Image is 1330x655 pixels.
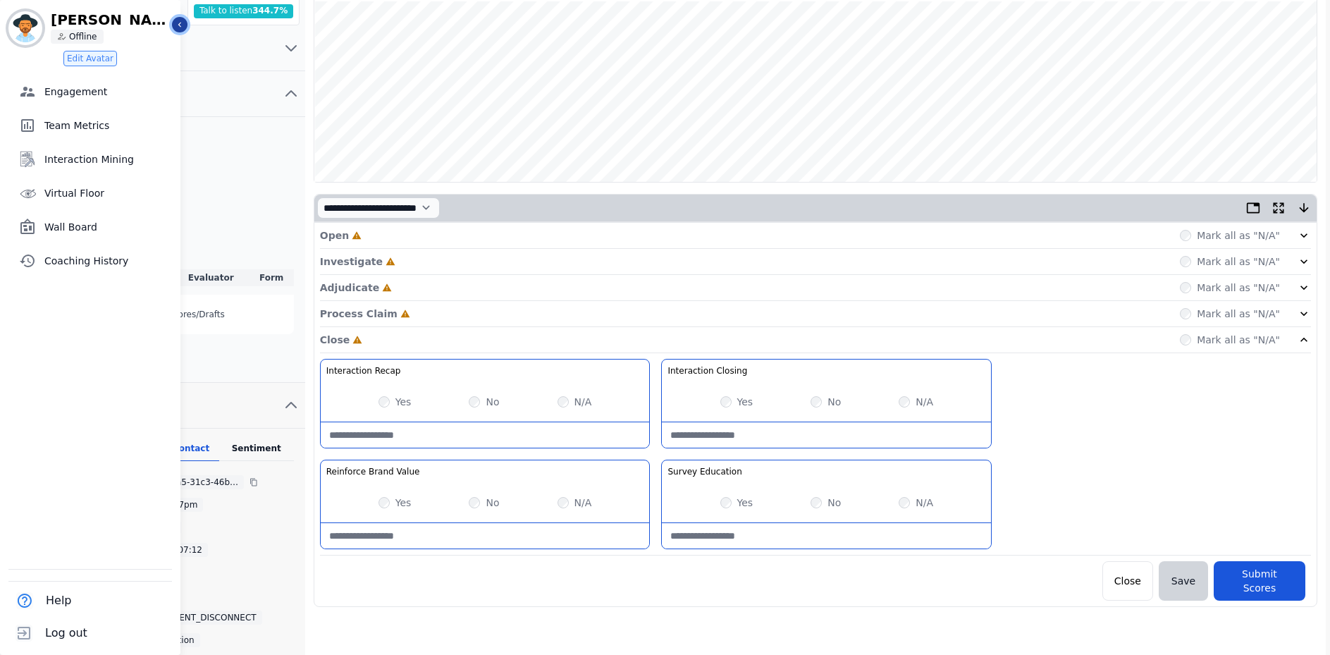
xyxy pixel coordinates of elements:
[737,496,753,510] label: Yes
[1159,561,1208,601] button: Save
[249,269,293,286] th: Form
[2,179,180,207] a: Virtual Floor
[44,220,175,234] span: Wall Board
[59,25,305,71] button: Sentiment chevron down
[320,307,398,321] p: Process Claim
[1197,307,1280,321] label: Mark all as "N/A"
[8,11,42,45] img: Bordered avatar
[219,443,294,461] div: Sentiment
[63,51,117,66] button: Edit Avatar
[1197,281,1280,295] label: Mark all as "N/A"
[667,365,747,377] h3: Interaction Closing
[71,131,294,145] div: Back to scores
[252,6,288,16] span: 344.7 %
[44,186,175,200] span: Virtual Floor
[70,247,294,261] h3: Score Cards
[159,543,208,557] div: 00:07:12
[194,4,294,18] div: Talk to listen
[2,111,180,140] a: Team Metrics
[916,496,933,510] label: N/A
[51,13,171,27] p: [PERSON_NAME][EMAIL_ADDRESS][PERSON_NAME][DOMAIN_NAME]
[59,71,305,117] button: QA Scores chevron up
[827,395,841,409] label: No
[44,118,175,133] span: Team Metrics
[70,295,294,334] div: No QA Scores/Drafts
[283,85,300,102] svg: chevron up
[2,247,180,275] a: Coaching History
[320,255,383,269] p: Investigate
[173,269,250,286] th: Evaluator
[59,383,305,429] button: Metadata chevron up
[283,397,300,414] svg: chevron up
[8,584,74,617] button: Help
[283,39,300,56] svg: chevron down
[69,31,97,42] p: Offline
[46,592,71,609] span: Help
[486,496,499,510] label: No
[395,395,412,409] label: Yes
[45,625,87,642] span: Log out
[1197,228,1280,243] label: Mark all as "N/A"
[574,395,592,409] label: N/A
[667,466,741,477] h3: Survey Education
[8,617,90,649] button: Log out
[486,395,499,409] label: No
[1197,333,1280,347] label: Mark all as "N/A"
[2,213,180,241] a: Wall Board
[58,32,66,41] img: person
[737,395,753,409] label: Yes
[1214,561,1305,601] button: Submit Scores
[44,152,175,166] span: Interaction Mining
[1197,255,1280,269] label: Mark all as "N/A"
[827,496,841,510] label: No
[2,145,180,173] a: Interaction Mining
[320,228,349,243] p: Open
[326,365,401,377] h3: Interaction Recap
[44,85,175,99] span: Engagement
[574,496,592,510] label: N/A
[326,466,420,477] h3: Reinforce Brand Value
[44,254,175,268] span: Coaching History
[161,611,262,625] div: AGENT_DISCONNECT
[138,475,244,489] div: 484e11a5-31c3-46bb-bc7c-db8a5dc5994a
[2,78,180,106] a: Engagement
[320,333,350,347] p: Close
[163,443,219,461] div: Contact
[320,281,379,295] p: Adjudicate
[1102,561,1153,601] button: Close
[395,496,412,510] label: Yes
[916,395,933,409] label: N/A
